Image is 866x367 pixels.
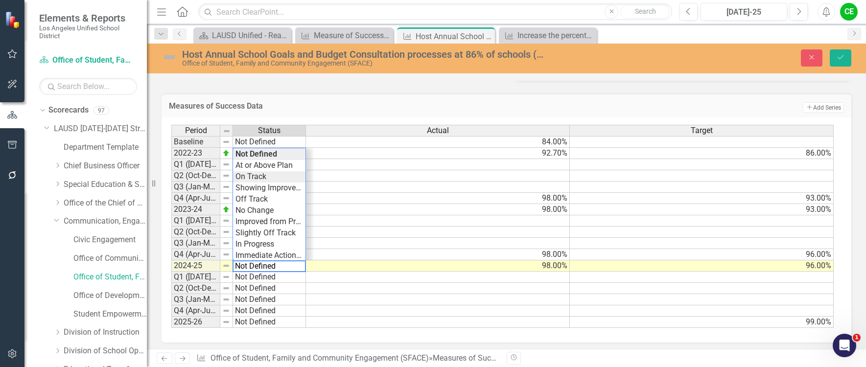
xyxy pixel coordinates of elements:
[233,183,305,194] td: Showing Improvemet
[171,159,220,170] td: Q1 ([DATE]-Sep)-23/24
[298,29,391,42] a: Measure of Success - Scorecard Report
[433,353,507,363] a: Measures of Success
[306,193,570,204] td: 98.00%
[233,194,305,205] td: Off Track
[233,136,306,148] td: Not Defined
[171,317,220,328] td: 2025-26
[39,55,137,66] a: Office of Student, Family and Community Engagement (SFACE)
[222,172,230,180] img: 8DAGhfEEPCf229AAAAAElFTkSuQmCC
[517,29,594,42] div: Increase the percentage of families responding favorably on the School Experience Survey around o...
[64,198,147,209] a: Office of the Chief of Staff
[427,126,449,135] span: Actual
[171,136,220,148] td: Baseline
[64,345,147,357] a: Division of School Operations
[258,126,281,135] span: Status
[853,334,861,342] span: 1
[64,161,147,172] a: Chief Business Officer
[73,253,147,264] a: Office of Communications and Media Relations
[416,30,492,43] div: Host Annual School Goals and Budget Consultation processes at 86% of schools (from 84% in 2021-22)
[171,215,220,227] td: Q1 ([DATE]-Sep)-24/25
[222,183,230,191] img: 8DAGhfEEPCf229AAAAAElFTkSuQmCC
[171,182,220,193] td: Q3 (Jan-Mar)-23/24
[222,161,230,168] img: 8DAGhfEEPCf229AAAAAElFTkSuQmCC
[235,149,277,159] strong: Not Defined
[54,123,147,135] a: LAUSD [DATE]-[DATE] Strategic Plan
[223,127,231,135] img: 8DAGhfEEPCf229AAAAAElFTkSuQmCC
[171,227,220,238] td: Q2 (Oct-Dec)-24/25
[222,194,230,202] img: 8DAGhfEEPCf229AAAAAElFTkSuQmCC
[222,296,230,303] img: 8DAGhfEEPCf229AAAAAElFTkSuQmCC
[314,29,391,42] div: Measure of Success - Scorecard Report
[171,238,220,249] td: Q3 (Jan-Mar)-24/25
[222,138,230,146] img: 8DAGhfEEPCf229AAAAAElFTkSuQmCC
[222,262,230,270] img: 8DAGhfEEPCf229AAAAAElFTkSuQmCC
[222,149,230,157] img: zOikAAAAAElFTkSuQmCC
[198,3,672,21] input: Search ClearPoint...
[222,284,230,292] img: 8DAGhfEEPCf229AAAAAElFTkSuQmCC
[222,228,230,236] img: 8DAGhfEEPCf229AAAAAElFTkSuQmCC
[233,171,305,183] td: On Track
[635,7,656,15] span: Search
[233,317,306,328] td: Not Defined
[306,148,570,159] td: 92.70%
[222,307,230,315] img: 8DAGhfEEPCf229AAAAAElFTkSuQmCC
[171,204,220,215] td: 2023-24
[212,29,289,42] div: LAUSD Unified - Ready for the World
[64,179,147,190] a: Special Education & Specialized Programs
[233,294,306,305] td: Not Defined
[222,273,230,281] img: 8DAGhfEEPCf229AAAAAElFTkSuQmCC
[233,216,305,228] td: Improved from Previous Year
[691,126,713,135] span: Target
[570,260,834,272] td: 96.00%
[704,6,784,18] div: [DATE]-25
[233,283,306,294] td: Not Defined
[171,294,220,305] td: Q3 (Jan-Mar)-25/26
[94,106,109,115] div: 97
[73,309,147,320] a: Student Empowerment Unit
[171,283,220,294] td: Q2 (Oct-Dec)-25/26
[233,305,306,317] td: Not Defined
[48,105,89,116] a: Scorecards
[233,228,305,239] td: Slightly Off Track
[211,353,429,363] a: Office of Student, Family and Community Engagement (SFACE)
[222,251,230,258] img: 8DAGhfEEPCf229AAAAAElFTkSuQmCC
[73,234,147,246] a: Civic Engagement
[182,49,547,60] div: Host Annual School Goals and Budget Consultation processes at 86% of schools (from 84% in 2021-22)
[306,204,570,215] td: 98.00%
[306,260,570,272] td: 98.00%
[171,193,220,204] td: Q4 (Apr-Jun)-23/24
[570,317,834,328] td: 99.00%
[73,290,147,301] a: Office of Development and Civic Engagement
[222,239,230,247] img: 8DAGhfEEPCf229AAAAAElFTkSuQmCC
[233,239,305,250] td: In Progress
[171,249,220,260] td: Q4 (Apr-Jun)-24/25
[4,10,23,28] img: ClearPoint Strategy
[233,250,305,261] td: Immediate Action Required
[701,3,787,21] button: [DATE]-25
[39,12,137,24] span: Elements & Reports
[182,60,547,67] div: Office of Student, Family and Community Engagement (SFACE)
[73,272,147,283] a: Office of Student, Family and Community Engagement (SFACE)
[233,160,305,171] td: At or Above Plan
[570,193,834,204] td: 93.00%
[833,334,856,357] iframe: Intercom live chat
[162,49,177,65] img: Not Defined
[185,126,207,135] span: Period
[233,272,306,283] td: Not Defined
[621,5,670,19] button: Search
[306,249,570,260] td: 98.00%
[222,206,230,213] img: zOikAAAAAElFTkSuQmCC
[306,136,570,148] td: 84.00%
[803,102,844,113] button: Add Series
[64,142,147,153] a: Department Template
[171,305,220,317] td: Q4 (Apr-Jun)-25/26
[196,29,289,42] a: LAUSD Unified - Ready for the World
[171,148,220,159] td: 2022-23
[840,3,858,21] button: CE
[222,318,230,326] img: 8DAGhfEEPCf229AAAAAElFTkSuQmCC
[169,102,638,111] h3: Measures of Success Data
[171,170,220,182] td: Q2 (Oct-Dec)-23/24
[222,217,230,225] img: 8DAGhfEEPCf229AAAAAElFTkSuQmCC
[501,29,594,42] a: Increase the percentage of families responding favorably on the School Experience Survey around o...
[570,249,834,260] td: 96.00%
